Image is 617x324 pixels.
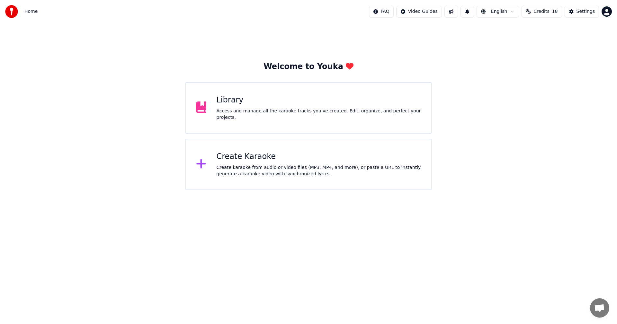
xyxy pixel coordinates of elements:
span: Home [24,8,38,15]
button: Settings [565,6,599,17]
span: 18 [552,8,558,15]
img: youka [5,5,18,18]
button: Video Guides [396,6,442,17]
div: Create Karaoke [217,152,421,162]
div: Open chat [590,298,609,318]
button: FAQ [369,6,394,17]
div: Settings [577,8,595,15]
div: Access and manage all the karaoke tracks you’ve created. Edit, organize, and perfect your projects. [217,108,421,121]
nav: breadcrumb [24,8,38,15]
div: Library [217,95,421,105]
div: Welcome to Youka [264,62,353,72]
span: Credits [533,8,549,15]
button: Credits18 [522,6,562,17]
div: Create karaoke from audio or video files (MP3, MP4, and more), or paste a URL to instantly genera... [217,164,421,177]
